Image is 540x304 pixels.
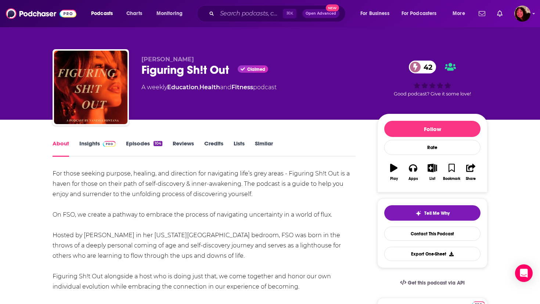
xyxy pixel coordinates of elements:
[384,205,480,221] button: tell me why sparkleTell Me Why
[397,8,447,19] button: open menu
[220,84,231,91] span: and
[384,247,480,261] button: Export One-Sheet
[306,12,336,15] span: Open Advanced
[247,68,265,71] span: Claimed
[384,159,403,185] button: Play
[466,177,476,181] div: Share
[217,8,283,19] input: Search podcasts, credits, & more...
[494,7,505,20] a: Show notifications dropdown
[151,8,192,19] button: open menu
[156,8,183,19] span: Monitoring
[377,56,487,101] div: 42Good podcast? Give it some love!
[514,6,530,22] button: Show profile menu
[394,91,471,97] span: Good podcast? Give it some love!
[302,9,339,18] button: Open AdvancedNew
[408,280,465,286] span: Get this podcast via API
[141,83,277,92] div: A weekly podcast
[141,56,194,63] span: [PERSON_NAME]
[167,84,198,91] a: Education
[198,84,199,91] span: ,
[384,227,480,241] a: Contact This Podcast
[103,141,116,147] img: Podchaser Pro
[204,5,353,22] div: Search podcasts, credits, & more...
[408,177,418,181] div: Apps
[355,8,399,19] button: open menu
[199,84,220,91] a: Health
[234,140,245,157] a: Lists
[6,7,76,21] img: Podchaser - Follow, Share and Rate Podcasts
[122,8,147,19] a: Charts
[453,8,465,19] span: More
[91,8,113,19] span: Podcasts
[515,264,533,282] div: Open Intercom Messenger
[514,6,530,22] span: Logged in as Kathryn-Musilek
[424,210,450,216] span: Tell Me Why
[283,9,296,18] span: ⌘ K
[447,8,474,19] button: open menu
[54,51,127,124] img: Figuring Sh!t Out
[514,6,530,22] img: User Profile
[326,4,339,11] span: New
[384,140,480,155] div: Rate
[173,140,194,157] a: Reviews
[409,61,436,73] a: 42
[204,140,223,157] a: Credits
[416,61,436,73] span: 42
[231,84,253,91] a: Fitness
[384,121,480,137] button: Follow
[442,159,461,185] button: Bookmark
[429,177,435,181] div: List
[443,177,460,181] div: Bookmark
[461,159,480,185] button: Share
[390,177,398,181] div: Play
[53,140,69,157] a: About
[79,140,116,157] a: InsightsPodchaser Pro
[476,7,488,20] a: Show notifications dropdown
[423,159,442,185] button: List
[403,159,422,185] button: Apps
[154,141,162,146] div: 104
[415,210,421,216] img: tell me why sparkle
[394,274,471,292] a: Get this podcast via API
[126,8,142,19] span: Charts
[126,140,162,157] a: Episodes104
[255,140,273,157] a: Similar
[86,8,122,19] button: open menu
[402,8,437,19] span: For Podcasters
[360,8,389,19] span: For Business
